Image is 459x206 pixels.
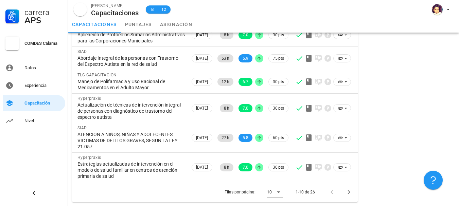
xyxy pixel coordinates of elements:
[243,163,248,171] span: 7.0
[77,32,185,44] div: Aplicación de Protocolos Sumarios Administrativos para las Corporaciones Municipales
[3,113,65,129] a: Nivel
[243,134,248,142] span: 5.8
[77,78,185,91] div: Manejo de Polifarmacia y Uso Racional de Medicamentos en el Adulto Mayor
[24,83,63,88] div: Experiencia
[343,186,355,198] button: Página siguiente
[3,77,65,94] a: Experiencia
[24,118,63,124] div: Nivel
[196,105,208,112] span: [DATE]
[267,187,283,198] div: 10Filas por página:
[24,8,63,16] div: Carrera
[196,78,208,86] span: [DATE]
[24,16,63,24] div: APS
[77,161,185,179] div: Estrategias actualizadas de intervención en el modelo de salud familiar en centros de atención pr...
[243,54,248,62] span: 5.9
[161,6,166,13] span: 12
[3,95,65,111] a: Capacitación
[24,65,63,71] div: Datos
[273,55,284,62] span: 75 pts
[243,78,248,86] span: 6.7
[77,155,101,160] span: Hyperpraxis
[3,60,65,76] a: Datos
[24,100,63,106] div: Capacitación
[224,163,229,171] span: 8 h
[91,9,139,17] div: Capacitaciones
[432,4,443,15] div: avatar
[196,134,208,142] span: [DATE]
[225,182,283,202] div: Filas por página:
[296,189,315,195] div: 1-10 de 26
[77,96,101,101] span: Hyperpraxis
[273,134,284,141] span: 60 pts
[77,55,185,67] div: Abordaje Integral de las personas con Trastorno del Espectro Autista en la red de salud
[222,54,229,62] span: 53 h
[224,104,229,112] span: 8 h
[150,6,155,13] span: B
[68,16,121,33] a: capacitaciones
[243,31,248,39] span: 7.0
[273,32,284,38] span: 30 pts
[196,31,208,39] span: [DATE]
[273,164,284,171] span: 30 pts
[77,131,185,150] div: ATENCION A NIÑOS, NIÑAS Y ADOLECENTES VICTIMAS DE DELITOS GRAVES, SEGUN LA LEY 21.057
[267,189,272,195] div: 10
[77,126,87,130] span: SIAD
[273,78,284,85] span: 30 pts
[273,105,284,112] span: 30 pts
[224,31,229,39] span: 8 h
[196,55,208,62] span: [DATE]
[196,164,208,171] span: [DATE]
[222,134,229,142] span: 27 h
[77,102,185,120] div: Actualización de técnicas de intervención integral de personas con diagnóstico de trastorno del e...
[73,3,87,16] div: avatar
[156,16,197,33] a: asignación
[77,49,87,54] span: SIAD
[24,41,63,46] div: COMDES Calama
[77,73,117,77] span: TLC CAPACITACION
[121,16,156,33] a: puntajes
[91,2,139,9] div: [PERSON_NAME]
[222,78,229,86] span: 12 h
[243,104,248,112] span: 7.0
